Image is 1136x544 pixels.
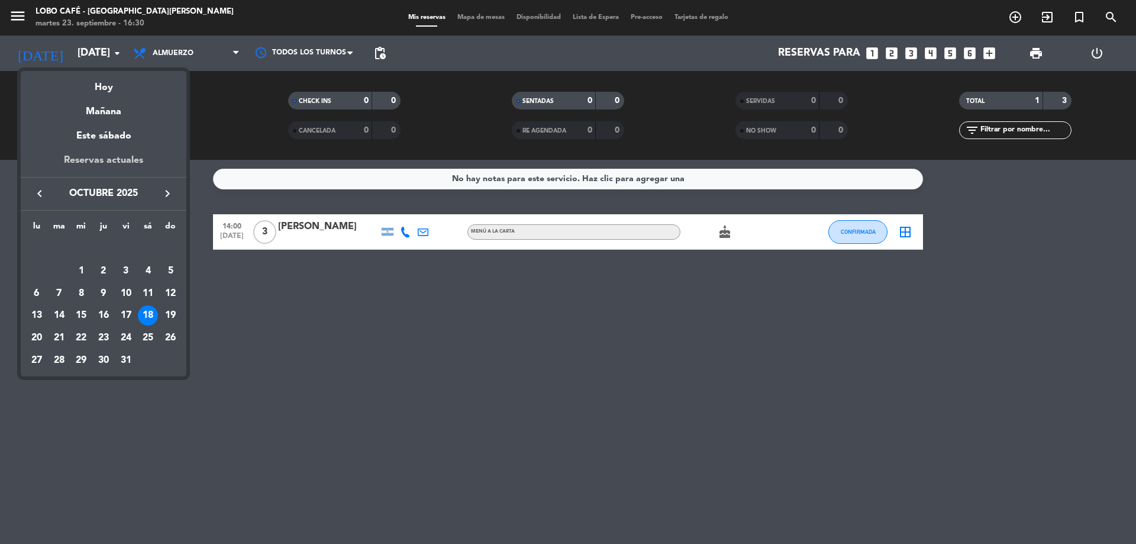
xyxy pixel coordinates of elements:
[159,282,182,305] td: 12 de octubre de 2025
[25,237,182,260] td: OCT.
[137,327,160,349] td: 25 de octubre de 2025
[115,327,137,349] td: 24 de octubre de 2025
[25,304,48,327] td: 13 de octubre de 2025
[93,261,114,281] div: 2
[137,220,160,238] th: sábado
[49,284,69,304] div: 7
[92,304,115,327] td: 16 de octubre de 2025
[70,304,92,327] td: 15 de octubre de 2025
[157,186,178,201] button: keyboard_arrow_right
[138,305,158,326] div: 18
[25,327,48,349] td: 20 de octubre de 2025
[71,284,91,304] div: 8
[50,186,157,201] span: octubre 2025
[116,328,136,348] div: 24
[71,261,91,281] div: 1
[138,261,158,281] div: 4
[159,220,182,238] th: domingo
[92,327,115,349] td: 23 de octubre de 2025
[137,304,160,327] td: 18 de octubre de 2025
[116,284,136,304] div: 10
[115,282,137,305] td: 10 de octubre de 2025
[21,71,186,95] div: Hoy
[70,327,92,349] td: 22 de octubre de 2025
[21,120,186,153] div: Este sábado
[116,350,136,371] div: 31
[115,349,137,372] td: 31 de octubre de 2025
[27,305,47,326] div: 13
[160,284,180,304] div: 12
[27,284,47,304] div: 6
[49,350,69,371] div: 28
[48,327,70,349] td: 21 de octubre de 2025
[115,304,137,327] td: 17 de octubre de 2025
[92,220,115,238] th: jueves
[21,153,186,177] div: Reservas actuales
[93,350,114,371] div: 30
[27,350,47,371] div: 27
[27,328,47,348] div: 20
[159,327,182,349] td: 26 de octubre de 2025
[160,261,180,281] div: 5
[160,305,180,326] div: 19
[92,282,115,305] td: 9 de octubre de 2025
[48,349,70,372] td: 28 de octubre de 2025
[48,304,70,327] td: 14 de octubre de 2025
[93,284,114,304] div: 9
[71,328,91,348] div: 22
[70,260,92,282] td: 1 de octubre de 2025
[70,282,92,305] td: 8 de octubre de 2025
[160,186,175,201] i: keyboard_arrow_right
[138,328,158,348] div: 25
[71,305,91,326] div: 15
[137,282,160,305] td: 11 de octubre de 2025
[93,328,114,348] div: 23
[48,220,70,238] th: martes
[115,220,137,238] th: viernes
[116,261,136,281] div: 3
[92,349,115,372] td: 30 de octubre de 2025
[21,95,186,120] div: Mañana
[159,304,182,327] td: 19 de octubre de 2025
[25,349,48,372] td: 27 de octubre de 2025
[25,282,48,305] td: 6 de octubre de 2025
[29,186,50,201] button: keyboard_arrow_left
[160,328,180,348] div: 26
[137,260,160,282] td: 4 de octubre de 2025
[25,220,48,238] th: lunes
[70,220,92,238] th: miércoles
[49,305,69,326] div: 14
[71,350,91,371] div: 29
[159,260,182,282] td: 5 de octubre de 2025
[92,260,115,282] td: 2 de octubre de 2025
[49,328,69,348] div: 21
[116,305,136,326] div: 17
[33,186,47,201] i: keyboard_arrow_left
[115,260,137,282] td: 3 de octubre de 2025
[70,349,92,372] td: 29 de octubre de 2025
[93,305,114,326] div: 16
[48,282,70,305] td: 7 de octubre de 2025
[138,284,158,304] div: 11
